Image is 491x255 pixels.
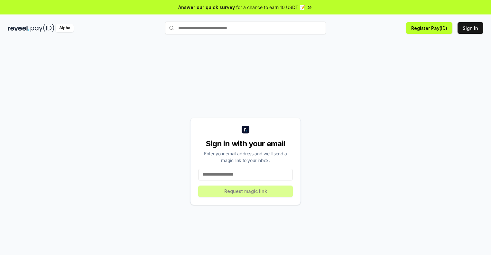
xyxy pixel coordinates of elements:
button: Sign In [458,22,483,34]
img: logo_small [242,126,249,133]
span: Answer our quick survey [178,4,235,11]
img: reveel_dark [8,24,29,32]
div: Alpha [56,24,74,32]
button: Register Pay(ID) [406,22,452,34]
img: pay_id [31,24,54,32]
div: Enter your email address and we’ll send a magic link to your inbox. [198,150,293,164]
div: Sign in with your email [198,139,293,149]
span: for a chance to earn 10 USDT 📝 [236,4,305,11]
